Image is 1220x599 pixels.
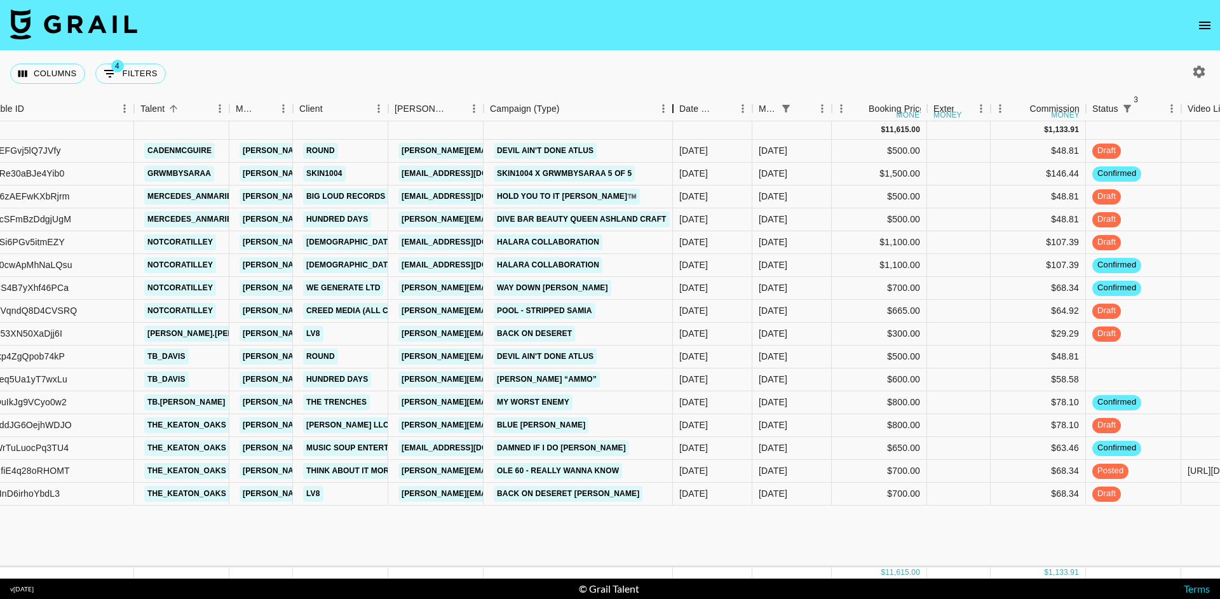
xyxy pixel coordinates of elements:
div: Aug '25 [759,396,787,408]
span: confirmed [1092,282,1141,294]
button: Sort [715,100,733,118]
div: Aug '25 [759,373,787,386]
div: Aug '25 [759,464,787,477]
div: v [DATE] [10,585,34,593]
span: posted [1092,465,1128,477]
div: 8/11/2025 [679,327,708,340]
a: Think About It More LLC [303,463,415,479]
span: 3 [1130,93,1142,106]
div: $48.81 [991,140,1086,163]
a: [PERSON_NAME][EMAIL_ADDRESS][DOMAIN_NAME] [398,212,606,227]
a: SKIN1004 [303,166,346,182]
a: We Generate Ltd [303,280,383,296]
div: $300.00 [832,323,927,346]
a: Round [303,349,338,365]
button: Sort [447,100,464,118]
button: Menu [464,99,484,118]
div: Aug '25 [759,213,787,225]
a: The Trenches [303,394,370,410]
div: 7/31/2025 [679,441,708,454]
a: [PERSON_NAME][EMAIL_ADDRESS][DOMAIN_NAME] [240,372,447,387]
div: $1,100.00 [832,231,927,254]
div: $500.00 [832,185,927,208]
a: Dive Bar Beauty Queen Ashland Craft [494,212,670,227]
button: Sort [954,100,972,118]
a: [PERSON_NAME][EMAIL_ADDRESS][DOMAIN_NAME] [398,326,606,342]
div: $63.46 [991,437,1086,460]
div: $78.10 [991,414,1086,437]
a: Terms [1184,582,1210,595]
div: 8/21/2025 [679,350,708,363]
a: the_keaton_oaks [144,486,229,502]
div: $ [881,567,885,578]
div: 8/22/2025 [679,213,708,225]
button: open drawer [1192,13,1217,38]
a: My Worst Enemy [494,394,573,410]
a: Halara collaboration [494,234,602,250]
div: $500.00 [832,346,927,368]
a: [PERSON_NAME][EMAIL_ADDRESS][DOMAIN_NAME] [240,394,447,410]
a: Hundred Days [303,212,371,227]
div: $500.00 [832,208,927,231]
div: Month Due [759,97,777,121]
a: [PERSON_NAME] “Ammo” [494,372,600,387]
span: draft [1092,419,1121,431]
a: the_keaton_oaks [144,440,229,456]
a: Back on Deseret [494,326,575,342]
a: [PERSON_NAME][EMAIL_ADDRESS][DOMAIN_NAME] [398,463,606,479]
a: LV8 [303,486,323,502]
a: notcoratilley [144,303,216,319]
img: Grail Talent [10,9,137,39]
div: Aug '25 [759,487,787,500]
a: [PERSON_NAME][EMAIL_ADDRESS][DOMAIN_NAME] [240,349,447,365]
a: Creed Media (All Campaigns) [303,303,435,319]
div: $68.34 [991,460,1086,483]
a: Devil Ain't Done Atlus [494,143,597,159]
a: Pool - Stripped samia [494,303,595,319]
div: $500.00 [832,140,927,163]
div: $600.00 [832,368,927,391]
a: [PERSON_NAME][EMAIL_ADDRESS][DOMAIN_NAME] [240,417,447,433]
div: Month Due [752,97,832,121]
a: [PERSON_NAME][EMAIL_ADDRESS][DOMAIN_NAME] [240,257,447,273]
button: Menu [274,99,293,118]
div: 8/13/2025 [679,396,708,408]
div: 8/21/2025 [679,304,708,317]
div: Booking Price [869,97,925,121]
a: [PERSON_NAME][EMAIL_ADDRESS][DOMAIN_NAME] [398,143,606,159]
div: 7/31/2025 [679,236,708,248]
div: $650.00 [832,437,927,460]
div: 8/22/2025 [679,373,708,386]
a: Ole 60 - Really Wanna Know [494,463,622,479]
button: Menu [832,99,851,118]
div: 3 active filters [1118,100,1136,118]
span: draft [1092,236,1121,248]
span: confirmed [1092,259,1141,271]
div: Aug '25 [759,350,787,363]
span: 4 [111,60,124,72]
div: 11,615.00 [885,567,920,578]
div: $700.00 [832,460,927,483]
a: the_keaton_oaks [144,463,229,479]
div: $800.00 [832,414,927,437]
div: [PERSON_NAME] [395,97,447,121]
a: Halara collaboration [494,257,602,273]
div: money [933,111,962,119]
a: [PERSON_NAME][EMAIL_ADDRESS][DOMAIN_NAME] [240,280,447,296]
button: Menu [733,99,752,118]
div: $ [1044,125,1048,135]
a: [PERSON_NAME][EMAIL_ADDRESS][DOMAIN_NAME] [398,303,606,319]
div: $800.00 [832,391,927,414]
button: Sort [851,100,869,118]
div: Client [293,97,388,121]
div: money [1051,111,1080,119]
button: Show filters [95,64,166,84]
div: $1,500.00 [832,163,927,185]
div: 7/31/2025 [679,259,708,271]
a: Blue [PERSON_NAME] [494,417,588,433]
a: notcoratilley [144,234,216,250]
a: [DEMOGRAPHIC_DATA] [303,234,398,250]
button: Show filters [1118,100,1136,118]
span: draft [1092,305,1121,317]
a: Way Down [PERSON_NAME] [494,280,611,296]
